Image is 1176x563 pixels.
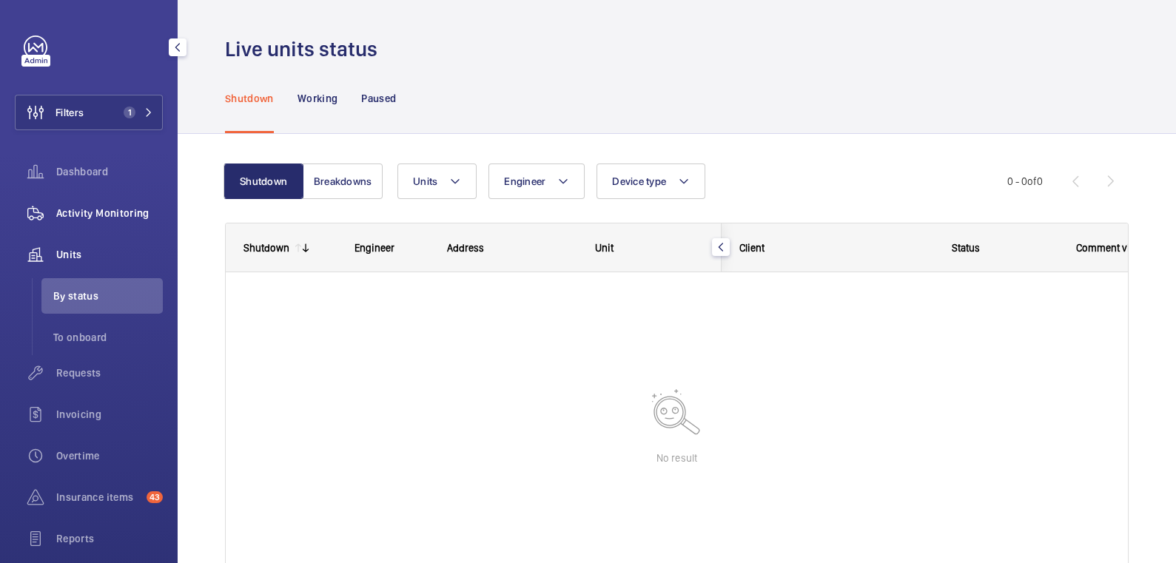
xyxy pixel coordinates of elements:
[225,36,386,63] h1: Live units status
[56,105,84,120] span: Filters
[124,107,135,118] span: 1
[298,91,337,106] p: Working
[739,242,765,254] span: Client
[53,330,163,345] span: To onboard
[56,247,163,262] span: Units
[225,91,274,106] p: Shutdown
[1007,176,1043,186] span: 0 - 0 0
[597,163,705,199] button: Device type
[413,175,437,187] span: Units
[1027,175,1037,187] span: of
[447,242,484,254] span: Address
[243,242,289,254] div: Shutdown
[56,206,163,220] span: Activity Monitoring
[56,164,163,179] span: Dashboard
[15,95,163,130] button: Filters1
[56,365,163,380] span: Requests
[504,175,545,187] span: Engineer
[361,91,396,106] p: Paused
[56,490,141,505] span: Insurance items
[595,242,704,254] div: Unit
[612,175,666,187] span: Device type
[224,163,303,199] button: Shutdown
[147,491,163,503] span: 43
[397,163,477,199] button: Units
[488,163,585,199] button: Engineer
[355,242,394,254] span: Engineer
[952,242,980,254] span: Status
[56,407,163,422] span: Invoicing
[53,289,163,303] span: By status
[303,163,383,199] button: Breakdowns
[56,531,163,546] span: Reports
[56,448,163,463] span: Overtime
